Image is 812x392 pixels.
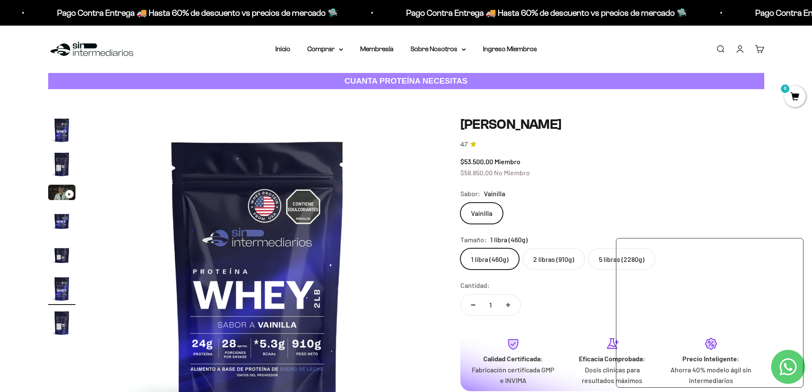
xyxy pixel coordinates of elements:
[48,116,75,144] img: Proteína Whey - Vainilla
[48,207,75,237] button: Ir al artículo 4
[48,116,75,146] button: Ir al artículo 1
[48,151,75,180] button: Ir al artículo 2
[780,84,790,94] mark: 0
[48,151,75,178] img: Proteína Whey - Vainilla
[410,44,466,55] summary: Sobre Nosotros
[460,168,493,177] span: $58.850,00
[483,45,537,52] a: Ingreso Miembros
[48,241,75,268] img: Proteína Whey - Vainilla
[48,309,75,337] img: Proteína Whey - Vainilla
[616,238,803,387] iframe: zigpoll-iframe
[460,157,493,166] span: $53.500,00
[496,295,520,315] button: Aumentar cantidad
[494,168,530,177] span: No Miembro
[494,157,520,166] span: Miembro
[460,234,487,245] legend: Tamaño:
[460,140,764,149] a: 4.74.7 de 5.0 estrellas
[460,116,764,133] h1: [PERSON_NAME]
[784,93,806,102] a: 0
[48,275,75,302] img: Proteína Whey - Vainilla
[48,275,75,305] button: Ir al artículo 6
[360,45,393,52] a: Membresía
[461,295,485,315] button: Reducir cantidad
[48,309,75,339] button: Ir al artículo 7
[404,6,685,20] p: Pago Contra Entrega 🚚 Hasta 60% de descuento vs precios de mercado 🛸
[483,354,543,363] strong: Calidad Certificada:
[484,188,505,199] span: Vainilla
[471,364,556,386] p: Fabricación certificada GMP e INVIMA
[569,364,655,386] p: Dosis clínicas para resultados máximos
[48,241,75,271] button: Ir al artículo 5
[579,354,645,363] strong: Eficacia Comprobada:
[48,185,75,203] button: Ir al artículo 3
[490,234,528,245] span: 1 libra (460g)
[307,44,343,55] summary: Comprar
[460,280,490,291] label: Cantidad:
[55,6,336,20] p: Pago Contra Entrega 🚚 Hasta 60% de descuento vs precios de mercado 🛸
[460,140,468,149] span: 4.7
[48,207,75,234] img: Proteína Whey - Vainilla
[275,45,290,52] a: Inicio
[460,188,480,199] legend: Sabor:
[48,73,764,90] a: CUANTA PROTEÍNA NECESITAS
[344,76,468,85] strong: CUANTA PROTEÍNA NECESITAS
